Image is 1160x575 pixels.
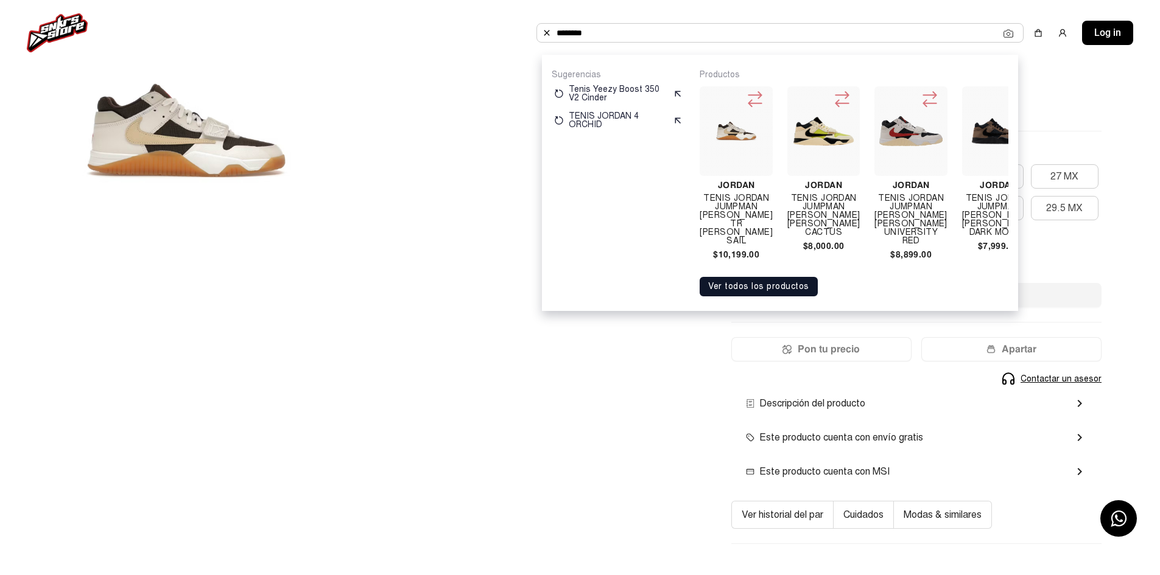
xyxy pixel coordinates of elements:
[746,433,754,442] img: envio
[792,100,855,162] img: TENIS JORDAN JUMPMAN JACK TRAVIS SCOTT BRIGHT CACTUS
[569,112,668,129] p: TENIS JORDAN 4 ORCHID
[874,194,947,245] h4: TENIS JORDAN JUMPMAN [PERSON_NAME] [PERSON_NAME] UNIVERSITY RED
[782,344,792,354] img: Icon.png
[1072,430,1087,445] mat-icon: chevron_right
[967,100,1030,162] img: TENIS JORDAN JUMPMAN JACK TRAVIS SCOTT DARK MOCHA
[787,242,860,250] h4: $8,000.00
[700,277,818,296] button: Ver todos los productos
[894,501,992,529] button: Modas & similares
[731,337,912,361] button: Pon tu precio
[1072,396,1087,411] mat-icon: chevron_right
[700,194,772,245] h4: TENIS JORDAN JUMPMAN [PERSON_NAME] TR [PERSON_NAME] SAIL
[746,464,890,479] span: Este producto cuenta con MSI
[746,430,923,445] span: Este producto cuenta con envío gratis
[673,89,683,99] img: suggest.svg
[962,194,1035,237] h4: TENIS JORDAN JUMPMAN [PERSON_NAME] [PERSON_NAME] DARK MOCHA
[705,100,767,162] img: TENIS JORDAN JUMPMAN JACK TR TRAVIS SCOTT SAIL
[962,242,1035,250] h4: $7,999.00
[787,181,860,189] h4: Jordan
[1058,28,1067,38] img: user
[1094,26,1121,40] span: Log in
[874,250,947,259] h4: $8,899.00
[746,467,754,476] img: msi
[962,181,1035,189] h4: Jordan
[1004,29,1013,38] img: Cámara
[879,100,942,162] img: TENIS JORDAN JUMPMAN JACK TRAVIS SCOTT UNIVERSITY RED
[746,399,754,408] img: envio
[700,181,772,189] h4: Jordan
[834,501,894,529] button: Cuidados
[673,116,683,125] img: suggest.svg
[700,250,772,259] h4: $10,199.00
[921,337,1102,361] button: Apartar
[27,13,88,52] img: logo
[542,28,552,38] img: Buscar
[746,396,865,411] span: Descripción del producto
[569,85,668,102] p: Tenis Yeezy Boost 350 V2 Cinder
[554,116,564,125] img: restart.svg
[986,344,996,354] img: wallet-05.png
[552,69,685,80] p: Sugerencias
[874,181,947,189] h4: Jordan
[1072,464,1087,479] mat-icon: chevron_right
[1021,372,1102,385] span: Contactar un asesor
[554,89,564,99] img: restart.svg
[700,69,1008,80] p: Productos
[787,194,860,237] h4: TENIS JORDAN JUMPMAN [PERSON_NAME] [PERSON_NAME] CACTUS
[731,501,834,529] button: Ver historial del par
[1031,196,1098,220] button: 29.5 MX
[1031,164,1098,189] button: 27 MX
[1033,28,1043,38] img: shopping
